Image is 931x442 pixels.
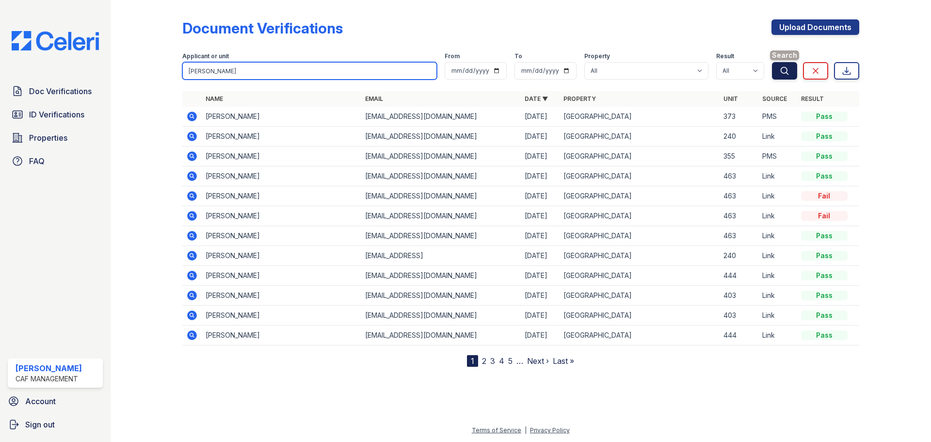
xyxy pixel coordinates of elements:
a: 4 [499,356,504,366]
td: [DATE] [521,206,560,226]
td: Link [758,286,797,306]
td: [EMAIL_ADDRESS][DOMAIN_NAME] [361,306,521,326]
td: 240 [720,127,758,147]
td: [GEOGRAPHIC_DATA] [560,246,719,266]
td: [DATE] [521,306,560,326]
div: Pass [801,311,848,320]
div: CAF Management [16,374,82,384]
td: PMS [758,147,797,166]
td: [PERSON_NAME] [202,166,361,186]
td: [GEOGRAPHIC_DATA] [560,107,719,127]
td: [EMAIL_ADDRESS][DOMAIN_NAME] [361,226,521,246]
td: [GEOGRAPHIC_DATA] [560,326,719,345]
td: [EMAIL_ADDRESS][DOMAIN_NAME] [361,326,521,345]
td: [GEOGRAPHIC_DATA] [560,127,719,147]
td: [EMAIL_ADDRESS][DOMAIN_NAME] [361,286,521,306]
td: 240 [720,246,758,266]
td: [DATE] [521,127,560,147]
div: Pass [801,151,848,161]
img: CE_Logo_Blue-a8612792a0a2168367f1c8372b55b34899dd931a85d93a1a3d3e32e68fde9ad4.png [4,31,107,50]
td: [DATE] [521,246,560,266]
div: Fail [801,191,848,201]
div: [PERSON_NAME] [16,362,82,374]
a: Email [365,95,383,102]
td: 355 [720,147,758,166]
td: [EMAIL_ADDRESS][DOMAIN_NAME] [361,107,521,127]
td: [PERSON_NAME] [202,246,361,266]
td: [EMAIL_ADDRESS][DOMAIN_NAME] [361,266,521,286]
a: Property [563,95,596,102]
td: [DATE] [521,326,560,345]
div: Pass [801,231,848,241]
td: [EMAIL_ADDRESS][DOMAIN_NAME] [361,206,521,226]
div: Pass [801,271,848,280]
td: [DATE] [521,107,560,127]
td: [PERSON_NAME] [202,306,361,326]
a: Date ▼ [525,95,548,102]
a: 2 [482,356,486,366]
td: [GEOGRAPHIC_DATA] [560,147,719,166]
div: Pass [801,251,848,261]
td: [EMAIL_ADDRESS][DOMAIN_NAME] [361,127,521,147]
td: PMS [758,107,797,127]
label: Property [584,52,610,60]
td: [GEOGRAPHIC_DATA] [560,226,719,246]
span: ID Verifications [29,109,84,120]
td: [GEOGRAPHIC_DATA] [560,186,719,206]
a: ID Verifications [8,105,103,124]
td: 444 [720,326,758,345]
div: Pass [801,112,848,121]
td: [GEOGRAPHIC_DATA] [560,286,719,306]
input: Search by name, email, or unit number [182,62,437,80]
div: Fail [801,211,848,221]
a: Unit [723,95,738,102]
td: Link [758,166,797,186]
div: Pass [801,131,848,141]
label: From [445,52,460,60]
td: [EMAIL_ADDRESS] [361,246,521,266]
td: [DATE] [521,266,560,286]
td: [DATE] [521,226,560,246]
td: Link [758,326,797,345]
label: Result [716,52,734,60]
td: 373 [720,107,758,127]
span: FAQ [29,155,45,167]
div: Pass [801,330,848,340]
a: Last » [553,356,574,366]
span: Doc Verifications [29,85,92,97]
span: Properties [29,132,67,144]
td: 463 [720,206,758,226]
a: Result [801,95,824,102]
td: [GEOGRAPHIC_DATA] [560,166,719,186]
td: [PERSON_NAME] [202,147,361,166]
a: 5 [508,356,513,366]
td: [EMAIL_ADDRESS][DOMAIN_NAME] [361,147,521,166]
td: 463 [720,226,758,246]
td: [PERSON_NAME] [202,206,361,226]
span: Sign out [25,419,55,430]
td: [PERSON_NAME] [202,266,361,286]
td: [PERSON_NAME] [202,286,361,306]
td: Link [758,206,797,226]
span: … [516,355,523,367]
div: Document Verifications [182,19,343,37]
td: [PERSON_NAME] [202,127,361,147]
label: Applicant or unit [182,52,229,60]
td: Link [758,127,797,147]
a: Sign out [4,415,107,434]
a: Upload Documents [771,19,859,35]
a: Terms of Service [472,426,521,434]
a: FAQ [8,151,103,171]
td: 463 [720,186,758,206]
div: Pass [801,171,848,181]
div: | [525,426,527,434]
a: Properties [8,128,103,147]
a: Name [206,95,223,102]
td: 403 [720,306,758,326]
td: [DATE] [521,166,560,186]
td: [EMAIL_ADDRESS][DOMAIN_NAME] [361,186,521,206]
td: [GEOGRAPHIC_DATA] [560,206,719,226]
button: Search [772,62,797,80]
div: 1 [467,355,478,367]
td: [EMAIL_ADDRESS][DOMAIN_NAME] [361,166,521,186]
